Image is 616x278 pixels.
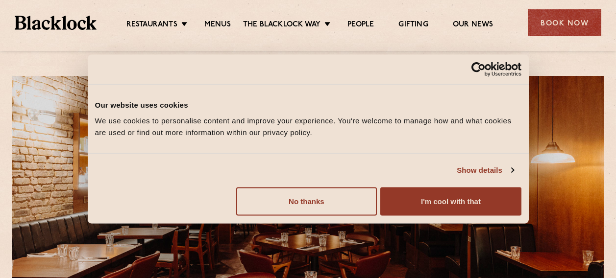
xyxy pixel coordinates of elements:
div: Our website uses cookies [95,99,521,111]
a: Menus [204,20,231,31]
div: We use cookies to personalise content and improve your experience. You're welcome to manage how a... [95,115,521,138]
a: Show details [457,164,514,176]
a: Our News [453,20,493,31]
img: BL_Textured_Logo-footer-cropped.svg [15,16,97,29]
button: I'm cool with that [380,187,521,215]
a: People [347,20,374,31]
button: No thanks [236,187,377,215]
a: Restaurants [126,20,177,31]
a: Gifting [398,20,428,31]
a: The Blacklock Way [243,20,320,31]
a: Usercentrics Cookiebot - opens in a new window [436,62,521,77]
div: Book Now [528,9,601,36]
